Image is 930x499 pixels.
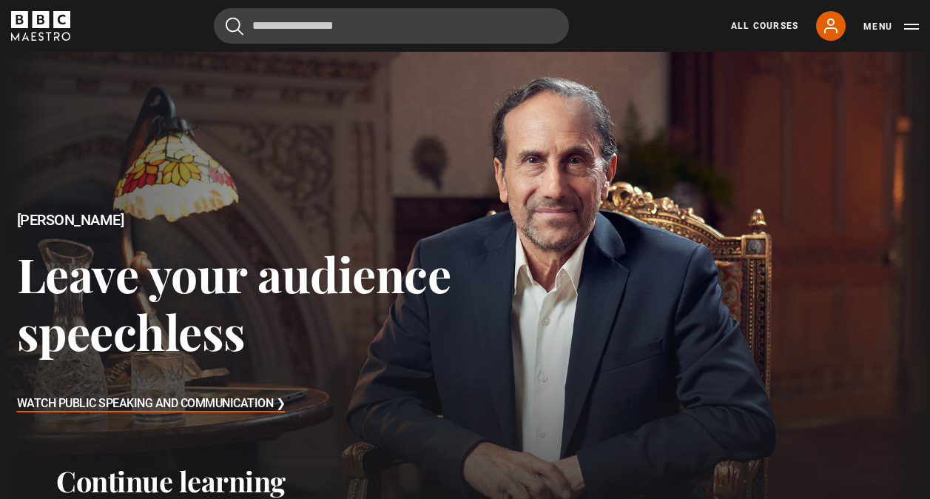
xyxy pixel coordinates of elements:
input: Search [214,8,569,44]
a: All Courses [731,19,798,33]
button: Submit the search query [226,17,243,36]
h2: Continue learning [56,464,874,498]
h2: [PERSON_NAME] [17,212,465,229]
h3: Watch Public Speaking and Communication ❯ [17,393,286,415]
button: Toggle navigation [863,19,919,34]
h3: Leave your audience speechless [17,245,465,360]
svg: BBC Maestro [11,11,70,41]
